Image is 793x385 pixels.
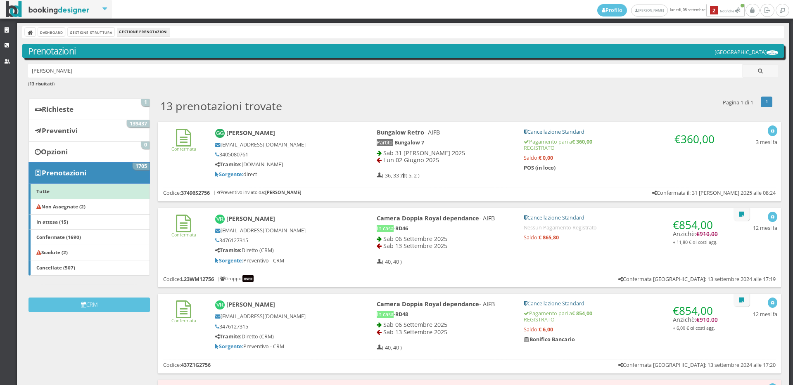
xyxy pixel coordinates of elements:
[215,161,242,168] b: Tramite:
[28,298,150,312] button: CRM
[28,120,150,141] a: Preventivi 139437
[38,28,65,36] a: Dashboard
[28,184,150,199] a: Tutte
[383,321,447,328] span: Sab 06 Settembre 2025
[696,316,718,324] span: €
[377,259,402,265] h5: ( 40, 40 )
[383,242,447,250] span: Sab 13 Settembre 2025
[215,247,242,254] b: Tramite:
[28,99,150,120] a: Richieste 1
[215,227,349,234] h5: [EMAIL_ADDRESS][DOMAIN_NAME]
[715,49,778,55] h5: [GEOGRAPHIC_DATA]
[215,343,349,350] h5: Preventivo - CRM
[171,139,196,152] a: Confermata
[631,5,668,17] a: [PERSON_NAME]
[68,28,114,36] a: Gestione Struttura
[215,333,242,340] b: Tramite:
[28,81,779,87] h6: ( )
[572,310,592,317] strong: € 854,00
[524,336,575,343] b: Bonifico Bancario
[539,234,559,241] strong: € 865,80
[377,311,513,317] h5: -
[244,276,252,281] b: over
[377,300,479,308] b: Camera Doppia Royal dependance
[141,99,150,106] span: 1
[171,311,196,324] a: Confermata
[524,215,718,221] h5: Cancellazione Standard
[524,129,718,135] h5: Cancellazione Standard
[377,172,420,179] h5: ( 36, 33 ) ( 5, 2 )
[524,234,718,241] h5: Saldo:
[160,99,282,113] h2: 13 prenotazioni trovate
[181,276,214,283] b: L23WM12756
[36,264,75,271] b: Cancellate (507)
[163,362,211,368] h5: Codice:
[383,235,447,243] span: Sab 06 Settembre 2025
[214,190,302,195] h6: | Preventivo inviato da:
[524,164,556,171] b: POS (in loco)
[141,142,150,149] span: 0
[215,300,225,310] img: Valerio Rossetti
[377,139,513,146] h5: -
[36,188,50,194] b: Tutte
[127,120,150,128] span: 139437
[395,225,408,232] b: RD46
[377,345,402,351] h5: ( 40, 40 )
[753,225,777,231] h5: 12 mesi fa
[181,189,210,196] b: 37496S2756
[524,326,718,333] h5: Saldo:
[215,333,349,340] h5: Diretto (CRM)
[226,300,275,308] b: [PERSON_NAME]
[524,224,718,231] h5: Nessun Pagamento Registrato
[42,126,78,135] b: Preventivi
[700,316,718,324] span: 910,00
[706,4,745,17] button: 2Notifiche
[28,199,150,215] a: Non Assegnate (2)
[226,129,275,137] b: [PERSON_NAME]
[756,139,777,145] h5: 3 mesi fa
[597,4,746,17] span: lunedì, 08 settembre
[6,1,90,17] img: BookingDesigner.com
[215,247,349,253] h5: Diretto (CRM)
[215,171,349,177] h5: direct
[723,99,753,106] h5: Pagina 1 di 1
[28,64,743,78] input: Ricerca cliente - (inserisci il codice, il nome, il cognome, il numero di telefono o la mail)
[700,230,718,238] span: 910,00
[41,147,68,156] b: Opzioni
[377,129,513,136] h4: - AIFB
[539,154,553,161] strong: € 0,00
[36,203,85,210] b: Non Assegnate (2)
[679,217,713,232] span: 854,00
[215,324,349,330] h5: 3476127315
[673,217,713,232] span: €
[572,138,592,145] strong: € 360,00
[673,239,717,245] small: + 11,80 € di costi agg.
[597,4,627,17] a: Profilo
[696,230,718,238] span: €
[181,361,211,368] b: 437Z1G2756
[539,326,553,333] strong: € 6,00
[133,163,150,170] span: 1705
[215,129,225,138] img: Giuliano Ginesi
[42,104,74,114] b: Richieste
[29,80,53,87] b: 13 risultati
[673,303,713,318] span: €
[215,161,349,168] h5: [DOMAIN_NAME]
[377,128,424,136] b: Bungalow Retro
[163,276,214,282] h5: Codice:
[377,300,513,307] h4: - AIFB
[215,257,349,264] h5: Preventivo - CRM
[215,257,243,264] b: Sorgente:
[218,276,256,281] h6: | Gruppo:
[215,215,225,224] img: Valerio Rossetti
[215,237,349,243] h5: 3476127315
[524,310,718,323] h5: Pagamento pari a REGISTRATO
[753,311,777,317] h5: 12 mesi fa
[117,28,170,37] li: Gestione Prenotazioni
[171,225,196,238] a: Confermata
[383,149,465,157] span: Sab 31 [PERSON_NAME] 2025
[28,162,150,184] a: Prenotazioni 1705
[28,260,150,276] a: Cancellate (507)
[265,189,302,195] b: [PERSON_NAME]
[383,328,447,336] span: Sab 13 Settembre 2025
